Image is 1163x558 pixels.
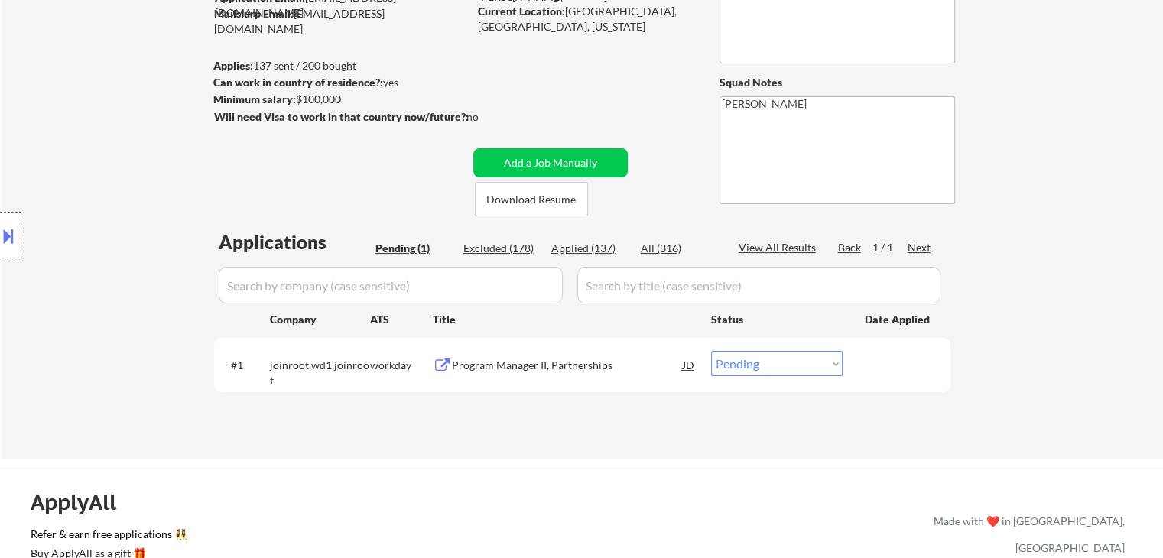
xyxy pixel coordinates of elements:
[214,110,469,123] strong: Will need Visa to work in that country now/future?:
[375,241,452,256] div: Pending (1)
[214,7,294,20] strong: Mailslurp Email:
[463,241,540,256] div: Excluded (178)
[213,92,468,107] div: $100,000
[219,233,370,251] div: Applications
[872,240,908,255] div: 1 / 1
[711,305,843,333] div: Status
[478,4,694,34] div: [GEOGRAPHIC_DATA], [GEOGRAPHIC_DATA], [US_STATE]
[433,312,697,327] div: Title
[213,92,296,105] strong: Minimum salary:
[681,351,697,378] div: JD
[865,312,932,327] div: Date Applied
[219,267,563,303] input: Search by company (case sensitive)
[720,75,955,90] div: Squad Notes
[475,182,588,216] button: Download Resume
[370,312,433,327] div: ATS
[466,109,510,125] div: no
[214,6,468,36] div: [EMAIL_ADDRESS][DOMAIN_NAME]
[478,5,565,18] strong: Current Location:
[213,76,383,89] strong: Can work in country of residence?:
[213,59,253,72] strong: Applies:
[838,240,863,255] div: Back
[31,489,134,515] div: ApplyAll
[31,529,614,545] a: Refer & earn free applications 👯‍♀️
[270,312,370,327] div: Company
[908,240,932,255] div: Next
[739,240,820,255] div: View All Results
[213,58,468,73] div: 137 sent / 200 bought
[370,358,433,373] div: workday
[452,358,683,373] div: Program Manager II, Partnerships
[473,148,628,177] button: Add a Job Manually
[641,241,717,256] div: All (316)
[213,75,463,90] div: yes
[551,241,628,256] div: Applied (137)
[270,358,370,388] div: joinroot.wd1.joinroot
[577,267,940,303] input: Search by title (case sensitive)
